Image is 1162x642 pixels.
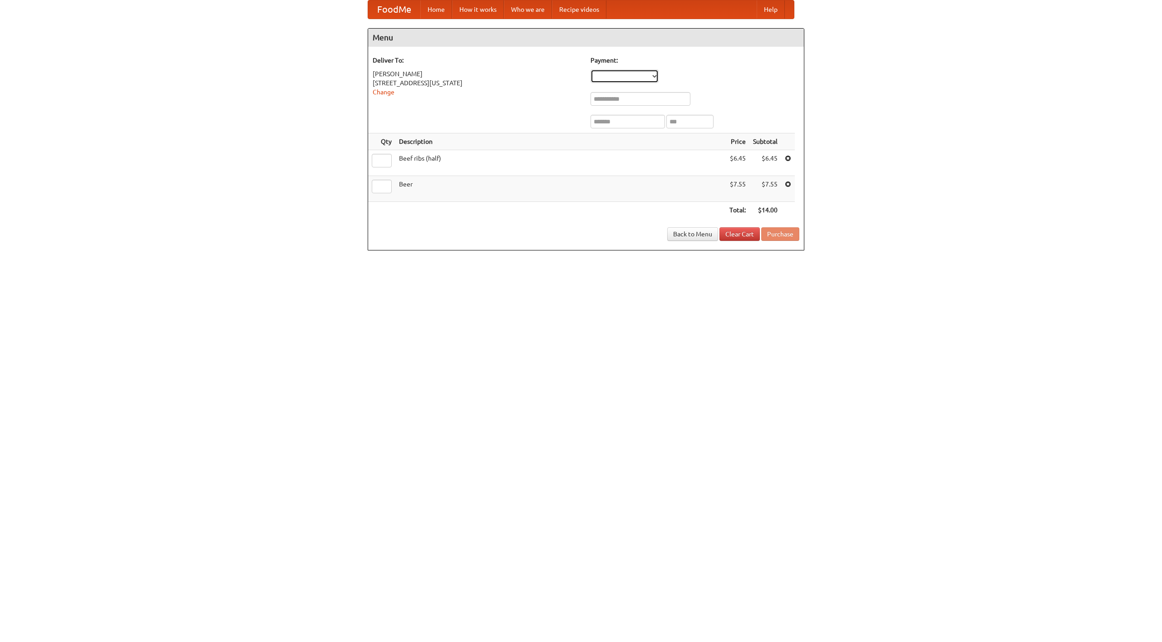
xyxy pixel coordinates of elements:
[368,29,804,47] h4: Menu
[726,150,749,176] td: $6.45
[368,0,420,19] a: FoodMe
[373,88,394,96] a: Change
[757,0,785,19] a: Help
[749,176,781,202] td: $7.55
[504,0,552,19] a: Who we are
[373,56,581,65] h5: Deliver To:
[368,133,395,150] th: Qty
[749,133,781,150] th: Subtotal
[726,133,749,150] th: Price
[761,227,799,241] button: Purchase
[749,202,781,219] th: $14.00
[452,0,504,19] a: How it works
[726,202,749,219] th: Total:
[726,176,749,202] td: $7.55
[749,150,781,176] td: $6.45
[667,227,718,241] a: Back to Menu
[395,133,726,150] th: Description
[395,150,726,176] td: Beef ribs (half)
[395,176,726,202] td: Beer
[420,0,452,19] a: Home
[552,0,606,19] a: Recipe videos
[591,56,799,65] h5: Payment:
[373,78,581,88] div: [STREET_ADDRESS][US_STATE]
[373,69,581,78] div: [PERSON_NAME]
[719,227,760,241] a: Clear Cart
